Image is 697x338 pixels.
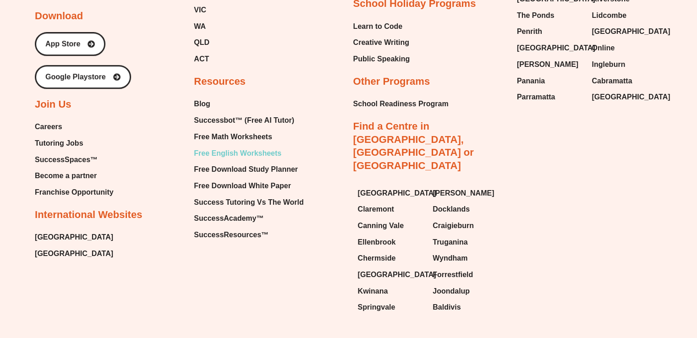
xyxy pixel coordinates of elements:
a: [GEOGRAPHIC_DATA] [35,247,113,261]
a: Kwinana [358,284,424,298]
a: Franchise Opportunity [35,185,114,199]
span: ACT [194,52,209,66]
span: VIC [194,3,206,17]
a: Free Download White Paper [194,179,303,193]
a: School Readiness Program [353,97,449,111]
span: Free Math Worksheets [194,130,272,144]
a: SuccessAcademy™ [194,212,303,225]
a: [GEOGRAPHIC_DATA] [592,90,658,104]
h2: International Websites [35,208,142,222]
span: Ingleburn [592,58,625,71]
span: Lidcombe [592,9,626,22]
span: Joondalup [433,284,470,298]
span: Parramatta [517,90,555,104]
a: The Ponds [517,9,583,22]
span: Penrith [517,25,542,38]
a: Lidcombe [592,9,658,22]
a: Canning Vale [358,219,424,233]
span: Successbot™ (Free AI Tutor) [194,114,294,127]
span: [GEOGRAPHIC_DATA] [592,90,670,104]
span: Kwinana [358,284,388,298]
a: Springvale [358,300,424,314]
a: Docklands [433,202,499,216]
span: Free English Worksheets [194,147,281,160]
a: Blog [194,97,303,111]
a: Craigieburn [433,219,499,233]
span: [PERSON_NAME] [517,58,578,71]
a: Forrestfield [433,268,499,282]
a: Success Tutoring Vs The World [194,196,303,209]
a: Free English Worksheets [194,147,303,160]
a: Public Speaking [353,52,410,66]
a: [GEOGRAPHIC_DATA] [592,25,658,38]
a: QLD [194,36,272,49]
a: [GEOGRAPHIC_DATA] [358,186,424,200]
span: The Ponds [517,9,554,22]
iframe: Chat Widget [544,235,697,338]
span: [GEOGRAPHIC_DATA] [35,230,113,244]
span: [GEOGRAPHIC_DATA] [358,186,436,200]
a: Ellenbrook [358,235,424,249]
span: Ellenbrook [358,235,396,249]
a: Panania [517,74,583,88]
a: [PERSON_NAME] [517,58,583,71]
a: Truganina [433,235,499,249]
span: Creative Writing [353,36,409,49]
span: [PERSON_NAME] [433,186,494,200]
h2: Resources [194,75,246,88]
span: SuccessSpaces™ [35,153,98,167]
a: [PERSON_NAME] [433,186,499,200]
h2: Join Us [35,98,71,111]
a: SuccessSpaces™ [35,153,114,167]
a: Find a Centre in [GEOGRAPHIC_DATA], [GEOGRAPHIC_DATA] or [GEOGRAPHIC_DATA] [353,120,474,171]
a: [GEOGRAPHIC_DATA] [358,268,424,282]
span: Blog [194,97,210,111]
span: Free Download Study Planner [194,163,298,176]
a: Ingleburn [592,58,658,71]
a: Cabramatta [592,74,658,88]
a: Free Download Study Planner [194,163,303,176]
a: Google Playstore [35,65,131,89]
span: [GEOGRAPHIC_DATA] [517,41,595,55]
a: Creative Writing [353,36,410,49]
a: Joondalup [433,284,499,298]
span: WA [194,20,206,33]
span: Cabramatta [592,74,632,88]
span: Truganina [433,235,467,249]
h2: Download [35,10,83,23]
a: ACT [194,52,272,66]
span: Canning Vale [358,219,404,233]
span: Claremont [358,202,394,216]
span: [GEOGRAPHIC_DATA] [358,268,436,282]
span: Panania [517,74,545,88]
span: Wyndham [433,251,467,265]
span: Google Playstore [45,73,106,81]
span: Craigieburn [433,219,474,233]
span: Learn to Code [353,20,403,33]
a: Become a partner [35,169,114,183]
span: Careers [35,120,62,134]
h2: Other Programs [353,75,430,88]
span: Become a partner [35,169,97,183]
a: Parramatta [517,90,583,104]
a: Free Math Worksheets [194,130,303,144]
span: Free Download White Paper [194,179,291,193]
span: Tutoring Jobs [35,136,83,150]
span: Forrestfield [433,268,473,282]
a: Tutoring Jobs [35,136,114,150]
span: Online [592,41,615,55]
span: SuccessResources™ [194,228,269,242]
a: Penrith [517,25,583,38]
span: Springvale [358,300,395,314]
span: [GEOGRAPHIC_DATA] [592,25,670,38]
a: App Store [35,32,105,56]
a: Baldivis [433,300,499,314]
a: Chermside [358,251,424,265]
a: SuccessResources™ [194,228,303,242]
